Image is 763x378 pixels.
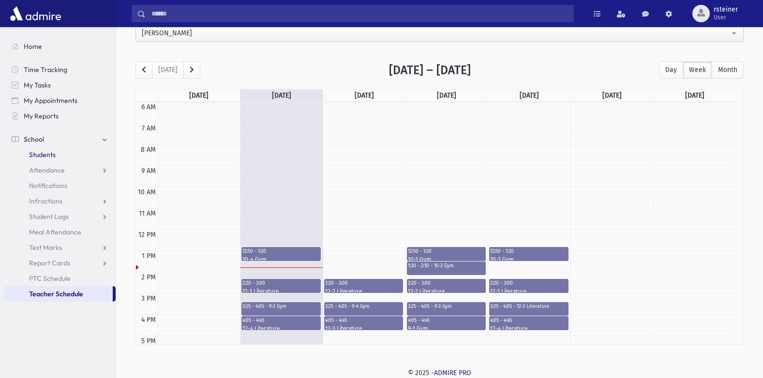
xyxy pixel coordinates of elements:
div: 4:05 - 4:45 [242,317,319,324]
span: Notifications [29,181,67,190]
a: My Tasks [4,77,116,93]
div: 9-2 Gym [269,303,319,310]
div: 3:25 - 4:05 [242,303,269,315]
a: Attendance [4,162,116,178]
span: User [714,14,738,21]
div: 9-4 Gym [352,303,402,310]
a: Student Logs [4,209,116,224]
a: [DATE] [270,89,293,102]
span: My Tasks [24,81,51,89]
span: Attendance [29,166,65,174]
div: 2 PM [139,272,158,282]
div: 10-3 Gym [490,256,567,261]
span: Test Marks [29,243,62,252]
button: Day [659,61,683,79]
div: 12-1 Literature [242,288,319,292]
span: My Reports [24,112,59,120]
button: Mrs. Becker [135,25,744,42]
div: 3:25 - 4:05 [408,303,434,315]
div: 12-2 Literature [408,288,485,292]
div: 3:25 - 4:05 [325,303,352,315]
div: 2:20 - 3:00 [242,280,319,287]
div: 4:05 - 4:45 [325,317,402,324]
a: [DATE] [683,89,706,102]
a: Test Marks [4,240,116,255]
button: prev [135,61,152,79]
a: School [4,131,116,147]
a: My Appointments [4,93,116,108]
div: 10 AM [136,187,158,197]
div: 3:25 - 4:05 [490,303,517,315]
div: 7 AM [140,123,158,133]
div: 10-4 Gym [242,256,319,261]
a: Students [4,147,116,162]
div: © 2025 - [132,368,748,378]
div: 2:20 - 3:00 [325,280,402,287]
div: 6 AM [139,102,158,112]
a: Teacher Schedule [4,286,113,302]
span: Home [24,42,42,51]
span: Teacher Schedule [29,290,83,298]
div: 4:05 - 4:45 [490,317,567,324]
div: 10-1 Gym [408,256,485,261]
div: 4:05 - 4:45 [408,317,485,324]
input: Search [146,5,573,22]
a: ADMIRE PRO [434,369,471,377]
a: [DATE] [518,89,541,102]
div: 4 PM [139,315,158,325]
a: Infractions [4,193,116,209]
a: PTC Schedule [4,271,116,286]
a: Notifications [4,178,116,193]
button: Week [683,61,712,79]
a: [DATE] [187,89,210,102]
span: Report Cards [29,259,70,267]
div: 9-3 Gym [434,303,485,310]
div: 1:30 - 2:10 [408,262,434,274]
div: 9 AM [139,166,158,176]
div: 12 PM [136,230,158,240]
a: Meal Attendance [4,224,116,240]
div: 12-2 Literature [325,288,402,292]
div: [PERSON_NAME] [142,28,730,38]
a: Report Cards [4,255,116,271]
div: 5 PM [139,336,158,346]
a: [DATE] [600,89,624,102]
div: 12-1 Literature [490,288,567,292]
div: 12-4 Literature [242,325,319,330]
div: 12:50 - 1:30 [490,248,567,255]
a: [DATE] [353,89,376,102]
div: 8 AM [139,145,158,155]
div: 11 AM [137,208,158,218]
a: Time Tracking [4,62,116,77]
span: Time Tracking [24,65,67,74]
div: 2:20 - 3:00 [408,280,485,287]
a: My Reports [4,108,116,124]
button: [DATE] [152,61,184,79]
span: PTC Schedule [29,274,71,283]
div: 9-1 Gym [408,325,485,330]
div: 12-3 Literature [325,325,402,330]
span: Infractions [29,197,62,205]
div: 12-4 Literature [490,325,567,330]
img: AdmirePro [8,4,63,23]
div: 12-3 Literature [517,303,567,310]
span: School [24,135,44,144]
span: Meal Attendance [29,228,81,236]
a: [DATE] [435,89,458,102]
a: Home [4,39,116,54]
div: 10-2 Gym [434,262,485,270]
div: 12:50 - 1:30 [408,248,485,255]
h2: [DATE] – [DATE] [389,63,471,77]
span: My Appointments [24,96,77,105]
span: Student Logs [29,212,69,221]
span: Students [29,150,56,159]
div: 3 PM [139,293,158,304]
div: 12:50 - 1:30 [242,248,319,255]
button: Month [712,61,744,79]
button: next [183,61,200,79]
span: rsteiner [714,6,738,14]
div: 2:20 - 3:00 [490,280,567,287]
div: 1 PM [140,251,158,261]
